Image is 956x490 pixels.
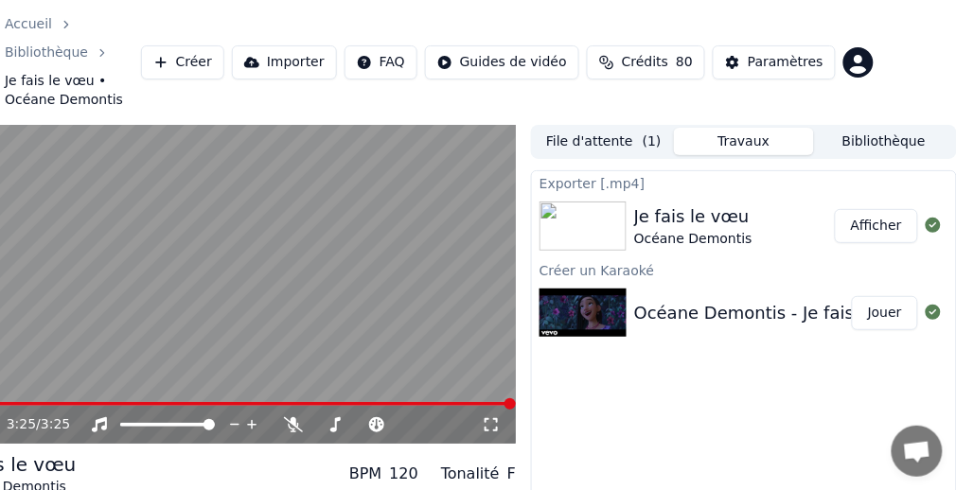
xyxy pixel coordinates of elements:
[425,45,579,79] button: Guides de vidéo
[643,132,662,151] span: ( 1 )
[5,72,141,110] span: Je fais le vœu • Océane Demontis
[345,45,417,79] button: FAQ
[587,45,705,79] button: Crédits80
[676,53,693,72] span: 80
[634,203,752,230] div: Je fais le vœu
[232,45,337,79] button: Importer
[7,415,36,434] span: 3:25
[634,230,752,249] div: Océane Demontis
[441,463,500,485] div: Tonalité
[634,300,918,326] div: Océane Demontis - Je fais le vœu
[814,128,954,155] button: Bibliothèque
[141,45,224,79] button: Créer
[748,53,823,72] div: Paramètres
[41,415,70,434] span: 3:25
[532,171,956,194] div: Exporter [.mp4]
[674,128,814,155] button: Travaux
[7,415,52,434] div: /
[835,209,918,243] button: Afficher
[5,15,141,110] nav: breadcrumb
[534,128,674,155] button: File d'attente
[532,258,956,281] div: Créer un Karaoké
[389,463,418,485] div: 120
[507,463,516,485] div: F
[349,463,381,485] div: BPM
[892,426,943,477] a: Ouvrir le chat
[622,53,668,72] span: Crédits
[5,44,88,62] a: Bibliothèque
[852,296,918,330] button: Jouer
[713,45,836,79] button: Paramètres
[5,15,52,34] a: Accueil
